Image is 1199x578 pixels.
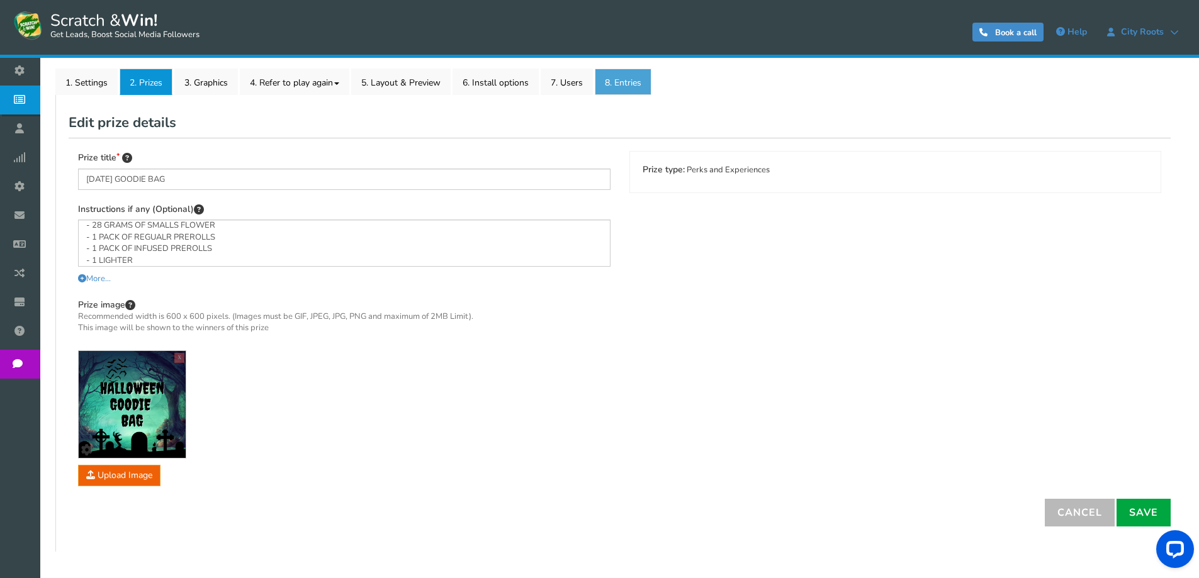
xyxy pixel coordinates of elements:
[13,9,200,41] a: Scratch &Win! Get Leads, Boost Social Media Followers
[78,273,111,284] a: More...
[240,69,349,95] a: 4. Refer to play again
[1067,26,1087,38] span: Help
[1045,499,1115,526] a: Cancel
[69,108,1171,138] h2: Edit prize details
[972,23,1044,42] a: Book a call
[1146,525,1199,578] iframe: LiveChat chat widget
[55,69,118,95] a: 1. Settings
[1115,27,1170,37] span: City Roots
[78,203,204,216] label: Instructions if any (Optional)
[13,9,44,41] img: Scratch and Win
[995,27,1037,38] span: Book a call
[78,151,132,165] label: Prize title
[120,69,172,95] a: 2. Prizes
[78,298,473,340] label: Prize image
[121,9,157,31] strong: Win!
[78,311,473,333] p: Recommended width is 600 x 600 pixels. (Images must be GIF, JPEG, JPG, PNG and maximum of 2MB Lim...
[174,353,184,363] a: X
[50,30,200,40] small: Get Leads, Boost Social Media Followers
[541,69,593,95] a: 7. Users
[174,69,238,95] a: 3. Graphics
[595,69,651,95] a: 8. Entries
[44,9,200,41] span: Scratch &
[1050,22,1093,42] a: Help
[453,69,539,95] a: 6. Install options
[78,169,611,190] input: [E.g. Free movie tickets for two]
[351,69,451,95] a: 5. Layout & Preview
[1117,499,1171,526] a: Save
